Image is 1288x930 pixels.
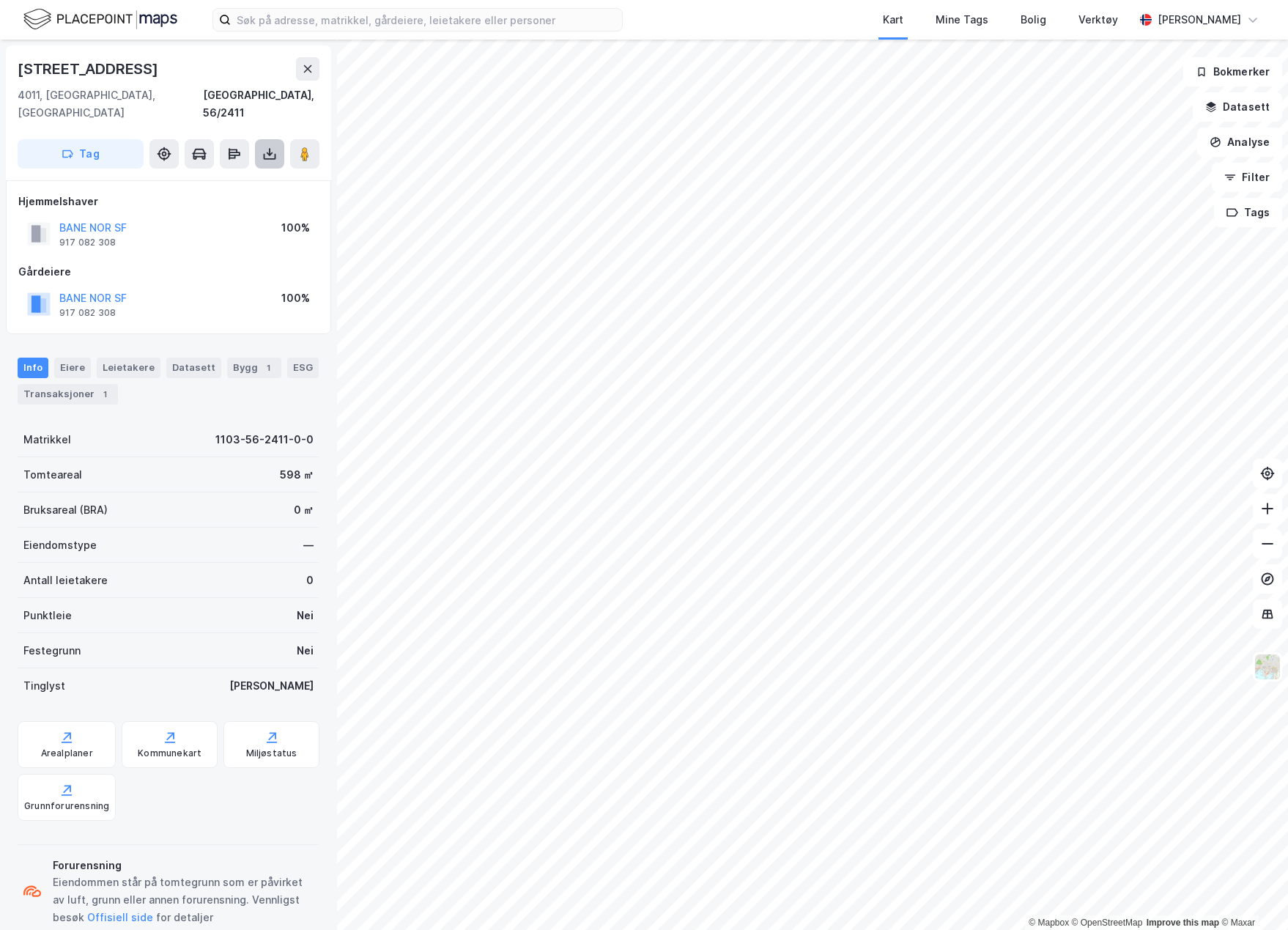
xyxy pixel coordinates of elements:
div: 100% [281,289,310,307]
div: Bruksareal (BRA) [23,501,108,519]
div: [STREET_ADDRESS] [18,57,161,81]
div: 1 [97,387,112,402]
a: Improve this map [1147,918,1219,928]
div: Forurensning [53,857,314,874]
div: Miljøstatus [246,748,297,759]
div: Arealplaner [41,748,93,759]
div: 598 ㎡ [280,466,314,484]
div: [PERSON_NAME] [1158,11,1241,29]
div: Nei [297,642,314,660]
div: Tinglyst [23,677,65,695]
div: Punktleie [23,607,72,624]
div: Kart [883,11,903,29]
div: Tomteareal [23,466,82,484]
button: Datasett [1193,92,1282,122]
div: [PERSON_NAME] [229,677,314,695]
div: Verktøy [1078,11,1118,29]
div: Kommunekart [138,748,201,759]
button: Analyse [1197,128,1282,157]
div: Hjemmelshaver [18,193,319,210]
div: — [303,536,314,554]
div: Matrikkel [23,431,71,449]
div: Eiere [54,358,91,378]
div: Info [18,358,48,378]
div: 917 082 308 [59,307,116,319]
div: Transaksjoner [18,384,118,405]
div: Antall leietakere [23,572,108,589]
div: 1 [261,361,275,375]
button: Bokmerker [1183,57,1282,86]
div: Nei [297,607,314,624]
div: Gårdeiere [18,263,319,281]
div: Datasett [166,358,221,378]
div: 4011, [GEOGRAPHIC_DATA], [GEOGRAPHIC_DATA] [18,86,203,122]
div: 917 082 308 [59,237,116,248]
div: 0 [306,572,314,589]
div: 0 ㎡ [294,501,314,519]
div: Eiendommen står på tomtegrunn som er påvirket av luft, grunn eller annen forurensning. Vennligst ... [53,874,314,926]
div: Grunnforurensning [24,800,109,812]
div: ESG [287,358,319,378]
img: Z [1254,653,1281,681]
div: [GEOGRAPHIC_DATA], 56/2411 [203,86,319,122]
div: Leietakere [97,358,160,378]
div: Bygg [227,358,281,378]
button: Tag [18,139,144,169]
a: Mapbox [1029,918,1069,928]
div: 1103-56-2411-0-0 [215,431,314,449]
iframe: Chat Widget [1215,860,1288,930]
img: logo.f888ab2527a4732fd821a326f86c7f29.svg [23,7,177,32]
input: Søk på adresse, matrikkel, gårdeiere, leietakere eller personer [231,9,622,31]
div: Eiendomstype [23,536,97,554]
div: 100% [281,219,310,237]
div: Mine Tags [936,11,988,29]
button: Filter [1212,163,1282,192]
div: Festegrunn [23,642,81,660]
a: OpenStreetMap [1072,918,1143,928]
button: Tags [1214,198,1282,227]
div: Bolig [1021,11,1046,29]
